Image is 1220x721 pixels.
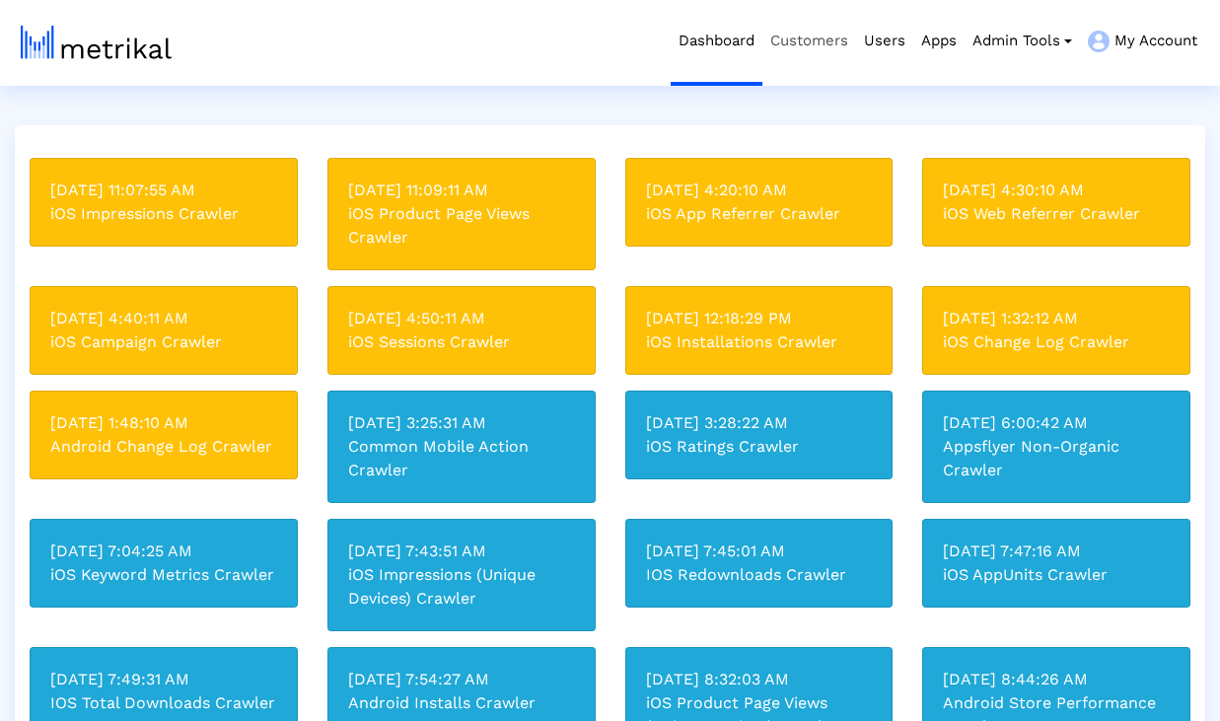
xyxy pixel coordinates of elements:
div: iOS Campaign Crawler [50,330,277,354]
div: [DATE] 8:32:03 AM [646,668,873,691]
div: [DATE] 12:18:29 PM [646,307,873,330]
div: iOS Keyword Metrics Crawler [50,563,277,587]
div: [DATE] 1:48:10 AM [50,411,277,435]
div: Common Mobile Action Crawler [348,435,575,482]
div: Android Installs Crawler [348,691,575,715]
div: [DATE] 7:49:31 AM [50,668,277,691]
div: iOS Change Log Crawler [943,330,1170,354]
div: iOS Impressions (Unique Devices) Crawler [348,563,575,611]
div: iOS Installations Crawler [646,330,873,354]
div: [DATE] 8:44:26 AM [943,668,1170,691]
div: [DATE] 7:54:27 AM [348,668,575,691]
img: metrical-logo-light.png [21,26,172,59]
div: [DATE] 4:50:11 AM [348,307,575,330]
div: [DATE] 3:25:31 AM [348,411,575,435]
div: IOS Redownloads Crawler [646,563,873,587]
div: iOS Web Referrer Crawler [943,202,1170,226]
div: iOS Product Page Views Crawler [348,202,575,250]
div: Android Change Log Crawler [50,435,277,459]
div: [DATE] 7:45:01 AM [646,540,873,563]
div: [DATE] 11:09:11 AM [348,179,575,202]
div: IOS Total Downloads Crawler [50,691,277,715]
img: my-account-menu-icon.png [1088,31,1110,52]
div: [DATE] 7:43:51 AM [348,540,575,563]
div: [DATE] 4:30:10 AM [943,179,1170,202]
div: [DATE] 11:07:55 AM [50,179,277,202]
div: iOS Sessions Crawler [348,330,575,354]
div: [DATE] 7:04:25 AM [50,540,277,563]
div: [DATE] 1:32:12 AM [943,307,1170,330]
div: [DATE] 3:28:22 AM [646,411,873,435]
div: [DATE] 6:00:42 AM [943,411,1170,435]
div: [DATE] 4:20:10 AM [646,179,873,202]
div: iOS AppUnits Crawler [943,563,1170,587]
div: iOS Ratings Crawler [646,435,873,459]
div: iOS App Referrer Crawler [646,202,873,226]
div: [DATE] 4:40:11 AM [50,307,277,330]
div: [DATE] 7:47:16 AM [943,540,1170,563]
div: iOS Impressions Crawler [50,202,277,226]
div: Appsflyer Non-Organic Crawler [943,435,1170,482]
